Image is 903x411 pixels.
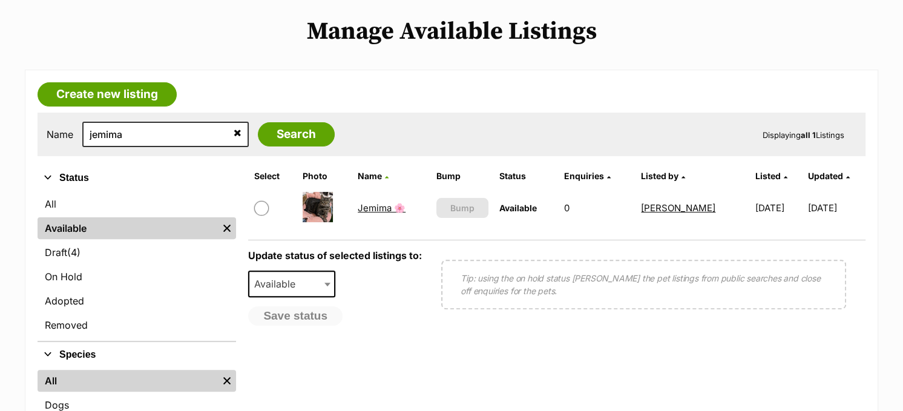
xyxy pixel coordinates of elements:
[38,314,236,336] a: Removed
[641,202,715,214] a: [PERSON_NAME]
[38,242,236,263] a: Draft
[450,202,474,214] span: Bump
[564,171,611,181] a: Enquiries
[67,245,80,260] span: (4)
[303,192,333,222] img: Jemima 🌸
[248,249,422,261] label: Update status of selected listings to:
[248,271,335,297] span: Available
[38,370,218,392] a: All
[436,198,488,218] button: Bump
[38,191,236,341] div: Status
[298,166,352,186] th: Photo
[461,272,827,297] p: Tip: using the on hold status [PERSON_NAME] the pet listings from public searches and close off e...
[248,306,343,326] button: Save status
[763,130,844,140] span: Displaying Listings
[249,166,297,186] th: Select
[641,171,685,181] a: Listed by
[218,217,236,239] a: Remove filter
[808,171,843,181] span: Updated
[258,122,335,146] input: Search
[755,171,781,181] span: Listed
[38,82,177,107] a: Create new listing
[47,129,73,140] label: Name
[38,266,236,288] a: On Hold
[249,275,307,292] span: Available
[808,187,864,229] td: [DATE]
[564,171,604,181] span: translation missing: en.admin.listings.index.attributes.enquiries
[38,170,236,186] button: Status
[641,171,678,181] span: Listed by
[358,171,389,181] a: Name
[808,171,850,181] a: Updated
[38,347,236,363] button: Species
[358,202,406,214] a: Jemima 🌸
[750,187,807,229] td: [DATE]
[38,290,236,312] a: Adopted
[801,130,816,140] strong: all 1
[499,203,537,213] span: Available
[559,187,635,229] td: 0
[755,171,787,181] a: Listed
[38,217,218,239] a: Available
[38,193,236,215] a: All
[494,166,558,186] th: Status
[218,370,236,392] a: Remove filter
[358,171,382,181] span: Name
[432,166,493,186] th: Bump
